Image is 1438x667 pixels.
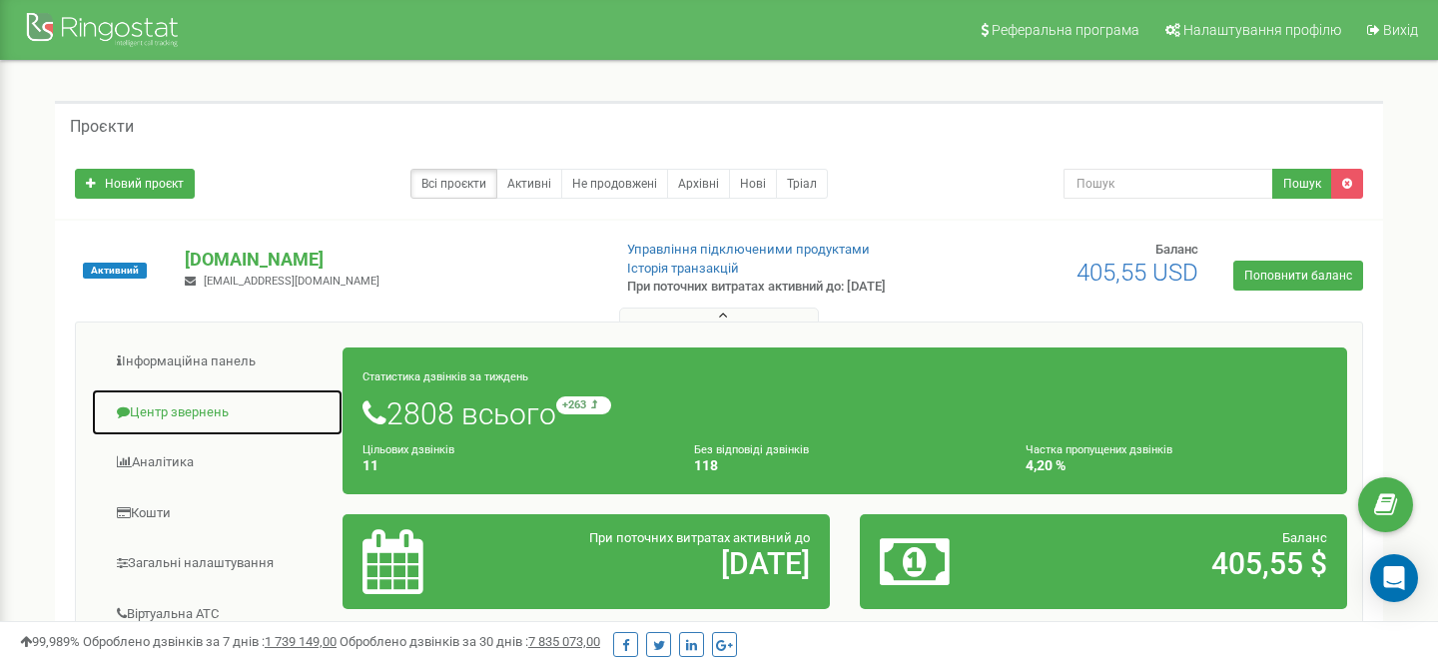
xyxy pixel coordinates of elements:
[556,396,611,414] small: +263
[410,169,497,199] a: Всі проєкти
[992,22,1139,38] span: Реферальна програма
[1026,443,1172,456] small: Частка пропущених дзвінків
[729,169,777,199] a: Нові
[362,443,454,456] small: Цільових дзвінків
[694,443,809,456] small: Без відповіді дзвінків
[627,261,739,276] a: Історія транзакцій
[1064,169,1273,199] input: Пошук
[265,634,337,649] u: 1 739 149,00
[1282,530,1327,545] span: Баланс
[694,458,996,473] h4: 118
[204,275,379,288] span: [EMAIL_ADDRESS][DOMAIN_NAME]
[1370,554,1418,602] div: Open Intercom Messenger
[521,547,810,580] h2: [DATE]
[91,539,344,588] a: Загальні налаштування
[362,370,528,383] small: Статистика дзвінків за тиждень
[1155,242,1198,257] span: Баланс
[362,458,664,473] h4: 11
[91,337,344,386] a: Інформаційна панель
[91,388,344,437] a: Центр звернень
[1026,458,1327,473] h4: 4,20 %
[91,489,344,538] a: Кошти
[627,278,927,297] p: При поточних витратах активний до: [DATE]
[1383,22,1418,38] span: Вихід
[91,438,344,487] a: Аналiтика
[1183,22,1341,38] span: Налаштування профілю
[362,396,1327,430] h1: 2808 всього
[20,634,80,649] span: 99,989%
[91,590,344,639] a: Віртуальна АТС
[1039,547,1327,580] h2: 405,55 $
[1077,259,1198,287] span: 405,55 USD
[340,634,600,649] span: Оброблено дзвінків за 30 днів :
[1233,261,1363,291] a: Поповнити баланс
[1272,169,1332,199] button: Пошук
[627,242,870,257] a: Управління підключеними продуктами
[185,247,594,273] p: [DOMAIN_NAME]
[776,169,828,199] a: Тріал
[667,169,730,199] a: Архівні
[70,118,134,136] h5: Проєкти
[83,634,337,649] span: Оброблено дзвінків за 7 днів :
[496,169,562,199] a: Активні
[528,634,600,649] u: 7 835 073,00
[561,169,668,199] a: Не продовжені
[589,530,810,545] span: При поточних витратах активний до
[83,263,147,279] span: Активний
[75,169,195,199] a: Новий проєкт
